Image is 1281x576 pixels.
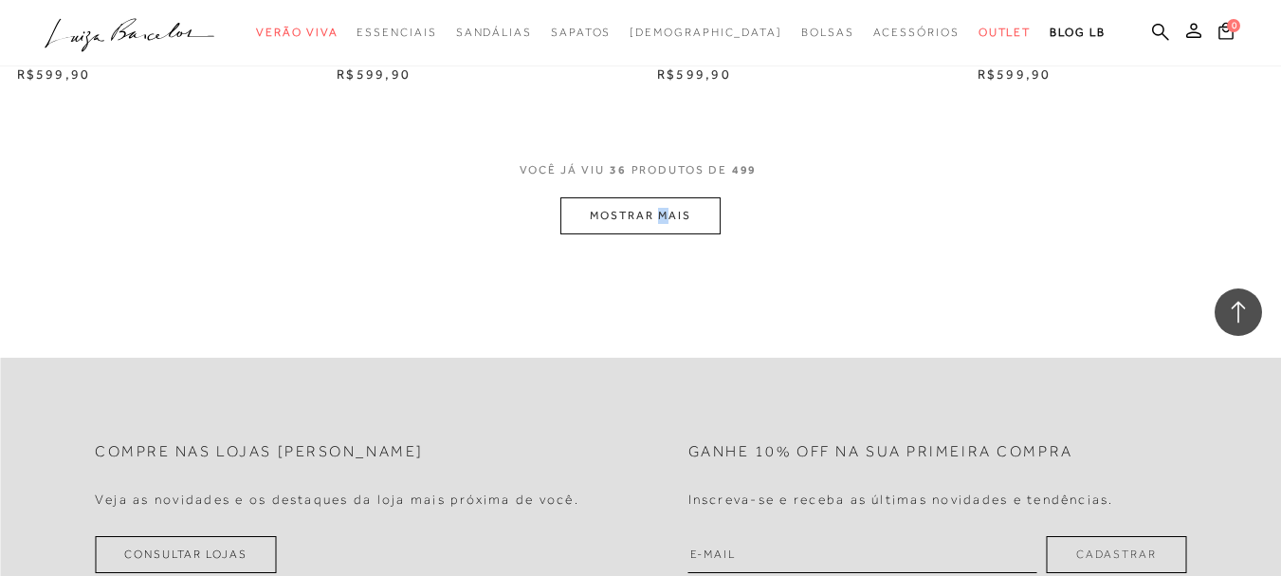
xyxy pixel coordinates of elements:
button: 0 [1213,21,1239,46]
span: 0 [1227,19,1240,32]
a: noSubCategoriesText [801,15,854,50]
a: Consultar Lojas [95,536,277,573]
span: 36 [610,162,627,197]
span: PRODUTOS DE [631,162,727,178]
input: E-mail [688,536,1037,573]
h2: Compre nas lojas [PERSON_NAME] [95,443,424,461]
a: noSubCategoriesText [979,15,1032,50]
h4: Inscreva-se e receba as últimas novidades e tendências. [688,492,1114,508]
a: noSubCategoriesText [551,15,611,50]
h4: Veja as novidades e os destaques da loja mais próxima de você. [95,492,579,508]
a: BLOG LB [1050,15,1105,50]
span: Sapatos [551,26,611,39]
span: R$599,90 [657,66,731,82]
span: Acessórios [873,26,960,39]
span: VOCê JÁ VIU [520,162,605,178]
a: noSubCategoriesText [256,15,338,50]
span: 499 [732,162,758,197]
span: Outlet [979,26,1032,39]
span: Verão Viva [256,26,338,39]
span: BLOG LB [1050,26,1105,39]
h2: Ganhe 10% off na sua primeira compra [688,443,1073,461]
span: Essenciais [357,26,436,39]
button: MOSTRAR MAIS [560,197,720,234]
a: noSubCategoriesText [630,15,782,50]
span: R$599,90 [337,66,411,82]
button: Cadastrar [1047,536,1186,573]
span: [DEMOGRAPHIC_DATA] [630,26,782,39]
a: noSubCategoriesText [873,15,960,50]
span: R$599,90 [978,66,1052,82]
a: noSubCategoriesText [456,15,532,50]
span: R$599,90 [17,66,91,82]
span: Sandálias [456,26,532,39]
span: Bolsas [801,26,854,39]
a: noSubCategoriesText [357,15,436,50]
